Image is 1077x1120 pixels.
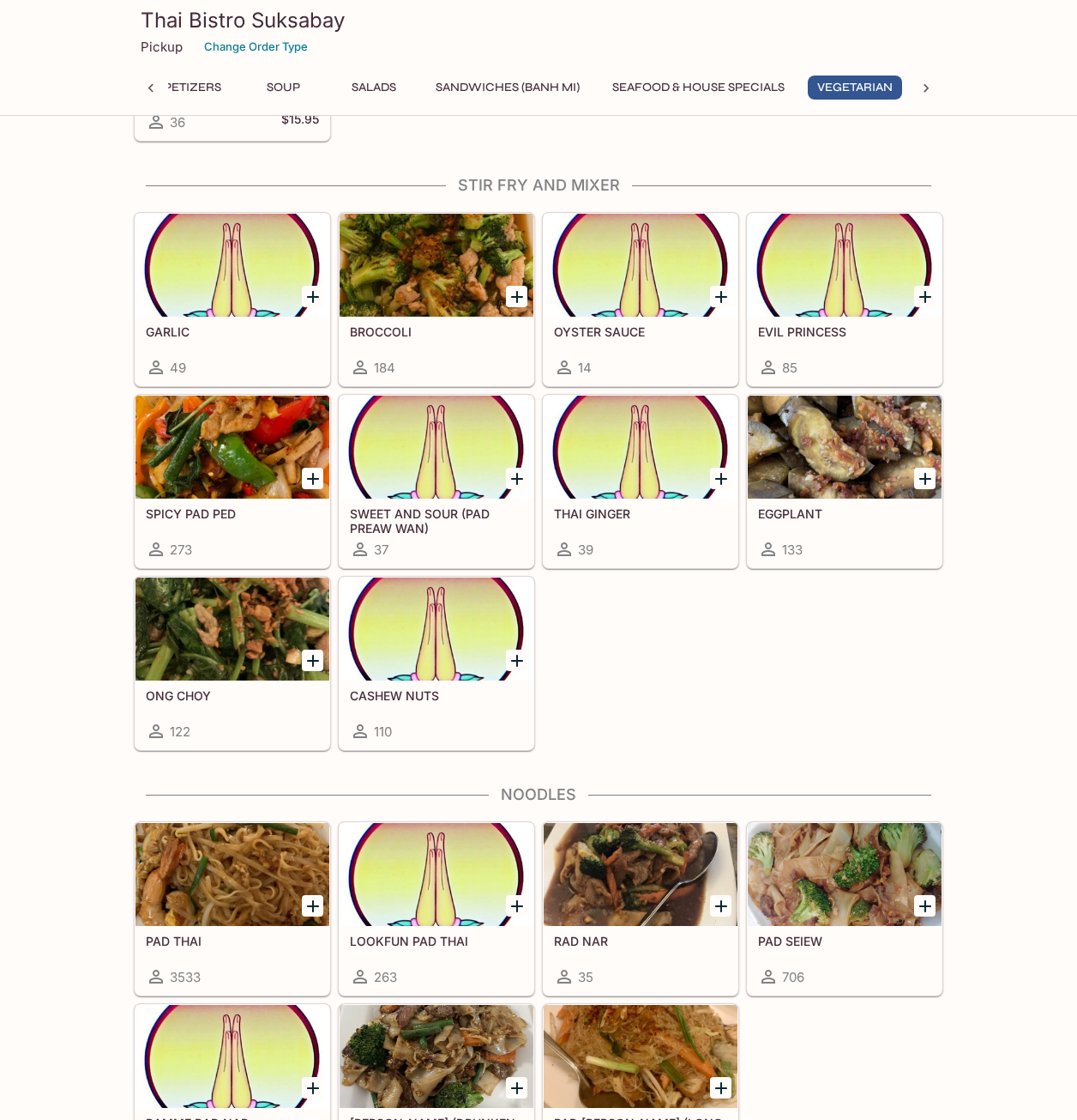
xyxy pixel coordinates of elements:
[747,395,942,568] a: EGGPLANT133
[782,969,804,985] span: 706
[554,506,727,521] h5: THAI GINGER
[335,76,412,100] button: Salads
[506,1077,527,1099] button: Add KEE MAO (DRUNKEN NOODLES)
[135,1005,329,1108] div: BAMME RAD NAR
[506,650,527,671] button: Add CASHEW NUTS
[146,324,319,339] h5: GARLIC
[350,934,523,948] h5: LOOKFUN PAD THAI
[146,506,319,521] h5: SPICY PAD PED
[914,468,936,489] button: Add EGGPLANT
[350,506,523,535] h5: SWEET AND SOUR (PAD PREAW WAN)
[710,286,731,307] button: Add OYSTER SAUCE
[340,1005,533,1108] div: KEE MAO (DRUNKEN NOODLES)
[170,969,201,985] span: 3533
[134,785,943,804] h4: Noodles
[302,650,323,671] button: Add ONG CHOY
[782,542,803,558] span: 133
[135,823,329,926] div: PAD THAI
[340,823,533,926] div: LOOKFUN PAD THAI
[710,895,731,917] button: Add RAD NAR
[350,688,523,703] h5: CASHEW NUTS
[578,360,592,376] span: 14
[135,577,330,750] a: ONG CHOY122
[340,578,533,681] div: CASHEW NUTS
[543,213,738,386] a: OYSTER SAUCE14
[747,213,942,386] a: EVIL PRINCESS85
[302,286,323,307] button: Add GARLIC
[170,360,186,376] span: 49
[426,76,589,100] button: Sandwiches (Banh Mi)
[339,822,534,996] a: LOOKFUN PAD THAI263
[544,396,737,499] div: THAI GINGER
[748,823,942,926] div: PAD SEIEW
[196,33,316,60] button: Change Order Type
[340,396,533,499] div: SWEET AND SOUR (PAD PREAW WAN)
[340,214,533,317] div: BROCCOLI
[135,822,330,996] a: PAD THAI3533
[554,934,727,948] h5: RAD NAR
[302,1077,323,1099] button: Add BAMME RAD NAR
[758,506,931,521] h5: EGGPLANT
[506,286,527,307] button: Add BROCCOLI
[544,823,737,926] div: RAD NAR
[302,895,323,917] button: Add PAD THAI
[135,213,330,386] a: GARLIC49
[141,7,936,33] h3: Thai Bistro Suksabay
[244,76,322,100] button: Soup
[782,360,797,376] span: 85
[141,39,183,55] p: Pickup
[747,822,942,996] a: PAD SEIEW706
[139,76,231,100] button: Appetizers
[710,1077,731,1099] button: Add PAD WOON SEN (LONG RICE NOODLE)
[578,969,593,985] span: 35
[170,114,185,130] span: 36
[748,214,942,317] div: EVIL PRINCESS
[914,895,936,917] button: Add PAD SEIEW
[506,468,527,489] button: Add SWEET AND SOUR (PAD PREAW WAN)
[914,286,936,307] button: Add EVIL PRINCESS
[374,360,395,376] span: 184
[710,468,731,489] button: Add THAI GINGER
[578,542,593,558] span: 39
[748,396,942,499] div: EGGPLANT
[339,213,534,386] a: BROCCOLI184
[170,723,190,740] span: 122
[135,395,330,568] a: SPICY PAD PED273
[135,214,329,317] div: GARLIC
[135,578,329,681] div: ONG CHOY
[543,822,738,996] a: RAD NAR35
[350,324,523,339] h5: BROCCOLI
[146,934,319,948] h5: PAD THAI
[544,1005,737,1108] div: PAD WOON SEN (LONG RICE NOODLE)
[302,468,323,489] button: Add SPICY PAD PED
[135,396,329,499] div: SPICY PAD PED
[146,688,319,703] h5: ONG CHOY
[170,542,192,558] span: 273
[758,324,931,339] h5: EVIL PRINCESS
[374,542,388,558] span: 37
[544,214,737,317] div: OYSTER SAUCE
[543,395,738,568] a: THAI GINGER39
[554,324,727,339] h5: OYSTER SAUCE
[506,895,527,917] button: Add LOOKFUN PAD THAI
[339,577,534,750] a: CASHEW NUTS110
[603,76,794,100] button: Seafood & House Specials
[339,395,534,568] a: SWEET AND SOUR (PAD PREAW WAN)37
[808,76,902,100] button: Vegetarian
[134,176,943,195] h4: Stir Fry and Mixer
[758,934,931,948] h5: PAD SEIEW
[374,723,392,740] span: 110
[374,969,397,985] span: 263
[281,112,319,132] h5: $15.95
